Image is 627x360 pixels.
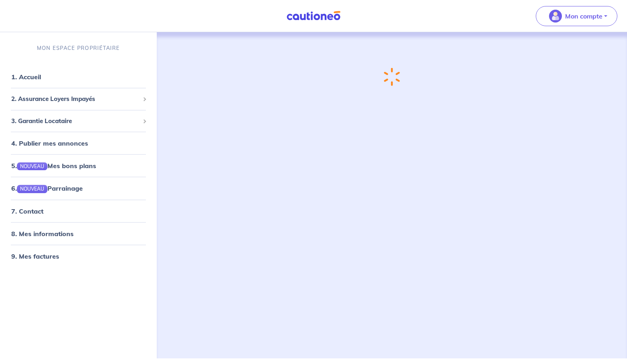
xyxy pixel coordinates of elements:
p: MON ESPACE PROPRIÉTAIRE [37,44,120,52]
div: 7. Contact [3,203,154,219]
a: 5.NOUVEAUMes bons plans [11,162,96,170]
a: 9. Mes factures [11,252,59,260]
div: 6.NOUVEAUParrainage [3,180,154,196]
a: 4. Publier mes annonces [11,139,88,147]
div: 3. Garantie Locataire [3,113,154,129]
img: Cautioneo [283,11,344,21]
div: 5.NOUVEAUMes bons plans [3,158,154,174]
div: 2. Assurance Loyers Impayés [3,91,154,107]
img: illu_account_valid_menu.svg [549,10,562,23]
a: 6.NOUVEAUParrainage [11,184,83,192]
span: 3. Garantie Locataire [11,116,139,125]
span: 2. Assurance Loyers Impayés [11,95,139,104]
button: illu_account_valid_menu.svgMon compte [536,6,617,26]
div: 1. Accueil [3,69,154,85]
div: 8. Mes informations [3,225,154,241]
div: 9. Mes factures [3,248,154,264]
img: loading-spinner [384,68,400,86]
div: 4. Publier mes annonces [3,135,154,151]
p: Mon compte [565,11,602,21]
a: 7. Contact [11,207,43,215]
a: 8. Mes informations [11,229,74,237]
a: 1. Accueil [11,73,41,81]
